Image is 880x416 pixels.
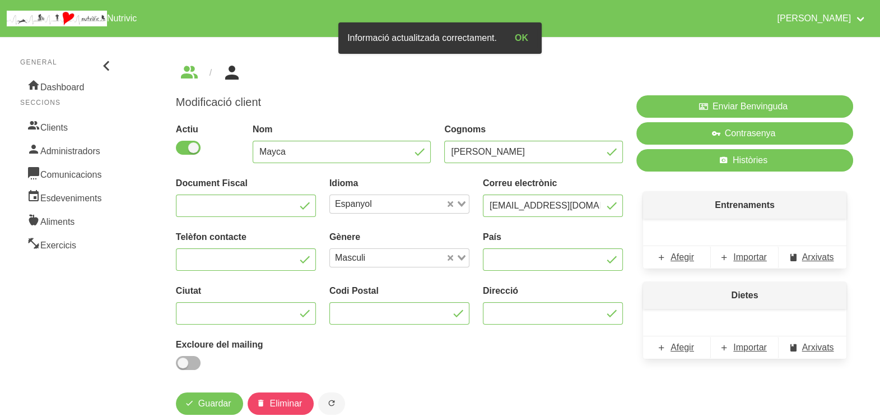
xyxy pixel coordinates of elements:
span: Importar [733,341,767,354]
span: Eliminar [270,397,302,410]
span: Guardar [198,397,231,410]
span: Importar [733,251,767,264]
img: company_logo [7,11,107,26]
a: Històries [636,149,853,172]
button: Enviar Benvinguda [636,95,853,118]
a: Dashboard [20,74,115,98]
div: Search for option [329,195,469,214]
a: Arxivats [779,336,846,359]
span: Contrasenya [725,127,776,140]
a: Esdeveniments [20,185,115,209]
button: Clear Selected [448,200,453,209]
span: Arxivats [802,251,834,264]
a: Importar [711,336,779,359]
label: Idioma [329,177,469,190]
a: Exercicis [20,232,115,256]
a: Arxivats [779,246,846,269]
label: Telèfon contacte [176,230,316,244]
a: Afegir [643,246,711,269]
h1: Modificació client [176,95,623,109]
span: Afegir [671,251,694,264]
a: [PERSON_NAME] [770,4,873,33]
input: Search for option [376,197,445,211]
label: País [483,230,623,244]
p: Dietes [643,282,846,309]
label: Codi Postal [329,284,469,298]
a: Comunicacions [20,161,115,185]
button: Clear Selected [448,254,453,262]
label: Cognoms [444,123,623,136]
a: Aliments [20,209,115,232]
div: Informació actualitzada correctament. [338,27,506,49]
a: Afegir [643,336,711,359]
a: Administradors [20,138,115,161]
label: Correu electrònic [483,177,623,190]
input: Search for option [369,251,445,265]
p: Entrenaments [643,192,846,219]
p: Seccions [20,98,115,108]
button: Eliminar [248,392,314,415]
span: Històries [733,154,767,167]
span: Espanyol [332,197,375,211]
a: Importar [711,246,779,269]
span: Afegir [671,341,694,354]
label: Nom [253,123,431,136]
a: Clients [20,114,115,138]
label: Excloure del mailing [176,338,316,352]
nav: breadcrumbs [176,64,853,82]
button: Guardar [176,392,243,415]
label: Document Fiscal [176,177,316,190]
span: Enviar Benvinguda [713,100,788,113]
p: General [20,57,115,67]
label: Direcció [483,284,623,298]
label: Gènere [329,230,469,244]
label: Actiu [176,123,239,136]
div: Search for option [329,248,469,267]
span: Masculi [332,251,368,265]
label: Ciutat [176,284,316,298]
span: Arxivats [802,341,834,354]
button: OK [506,27,537,49]
button: Contrasenya [636,122,853,145]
